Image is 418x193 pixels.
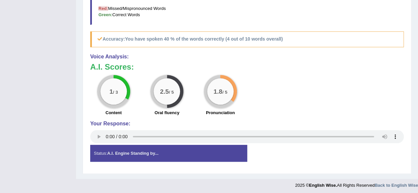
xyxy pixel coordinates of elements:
b: A.I. Scores: [90,62,134,71]
strong: English Wise. [309,183,337,188]
label: Pronunciation [206,110,235,116]
label: Oral fluency [155,110,179,116]
h4: Voice Analysis: [90,54,404,60]
big: 1.8 [213,88,222,95]
small: / 5 [169,89,174,94]
small: / 5 [222,89,227,94]
b: Red: [98,6,108,11]
div: Status: [90,145,247,162]
h5: Accuracy: [90,31,404,47]
a: Back to English Wise [375,183,418,188]
h4: Your Response: [90,121,404,127]
b: Green: [98,12,112,17]
div: 2025 © All Rights Reserved [295,179,418,188]
big: 1 [109,88,113,95]
label: Content [105,110,122,116]
small: / 3 [113,89,118,94]
strong: A.I. Engine Standing by... [107,151,158,156]
b: You have spoken 40 % of the words correctly (4 out of 10 words overall) [125,36,283,42]
big: 2.5 [160,88,169,95]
